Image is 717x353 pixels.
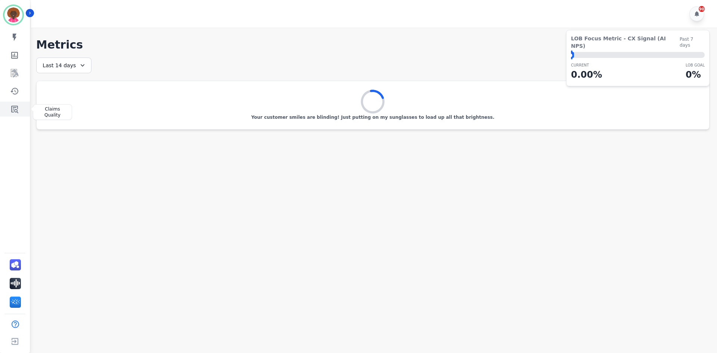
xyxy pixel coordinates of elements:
[686,68,705,81] p: 0 %
[36,38,710,52] h1: Metrics
[699,6,705,12] div: 90
[251,114,494,120] p: Your customer smiles are blinding! Just putting on my sunglasses to load up all that brightness.
[571,68,602,81] p: 0.00 %
[571,35,680,50] span: LOB Focus Metric - CX Signal (AI NPS)
[686,62,705,68] p: LOB Goal
[571,62,602,68] p: CURRENT
[680,36,705,48] span: Past 7 days
[36,58,91,73] div: Last 14 days
[4,6,22,24] img: Bordered avatar
[571,52,574,58] div: ⬤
